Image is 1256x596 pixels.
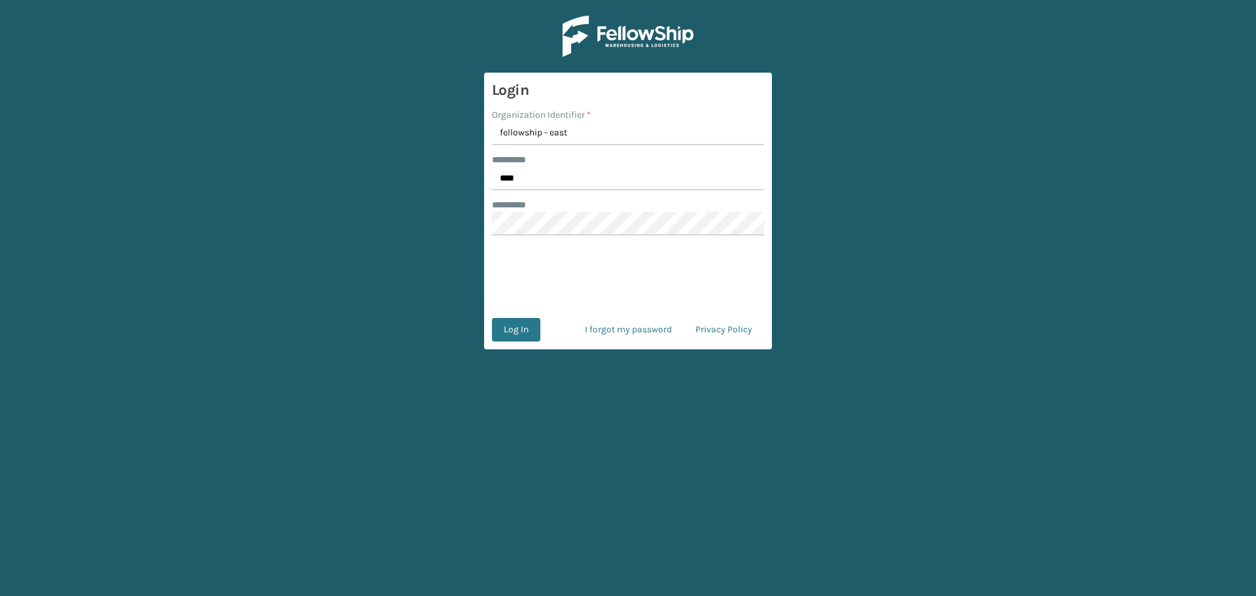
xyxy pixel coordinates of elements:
label: Organization Identifier [492,108,591,122]
a: Privacy Policy [684,318,764,342]
h3: Login [492,80,764,100]
a: I forgot my password [573,318,684,342]
img: Logo [563,16,693,57]
iframe: reCAPTCHA [529,251,727,302]
button: Log In [492,318,540,342]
